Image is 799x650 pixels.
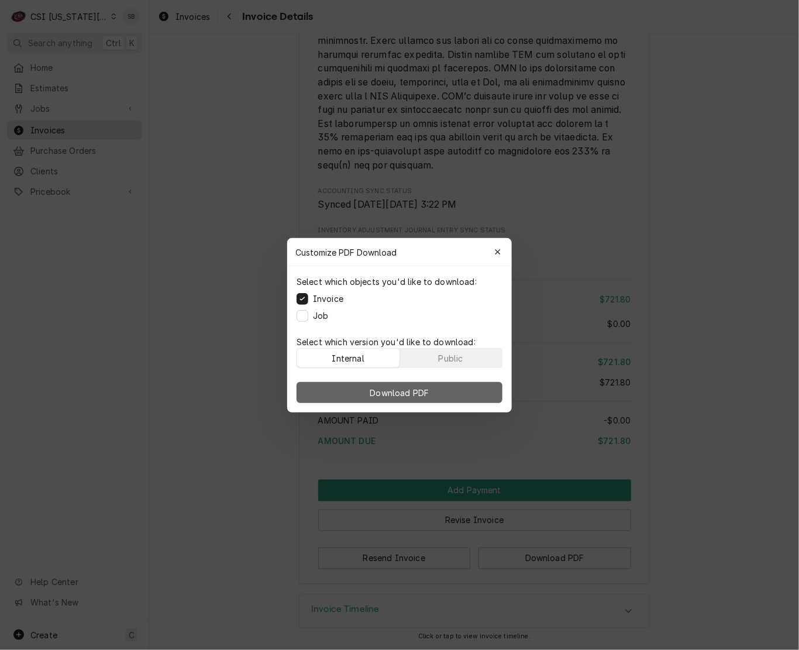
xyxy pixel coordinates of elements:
p: Select which objects you'd like to download: [297,276,477,288]
div: Customize PDF Download [287,238,512,266]
label: Job [313,309,328,322]
div: Public [439,352,463,364]
button: Download PDF [297,382,502,403]
div: Internal [332,352,364,364]
span: Download PDF [368,386,432,398]
p: Select which version you'd like to download: [297,336,502,348]
label: Invoice [313,293,343,305]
